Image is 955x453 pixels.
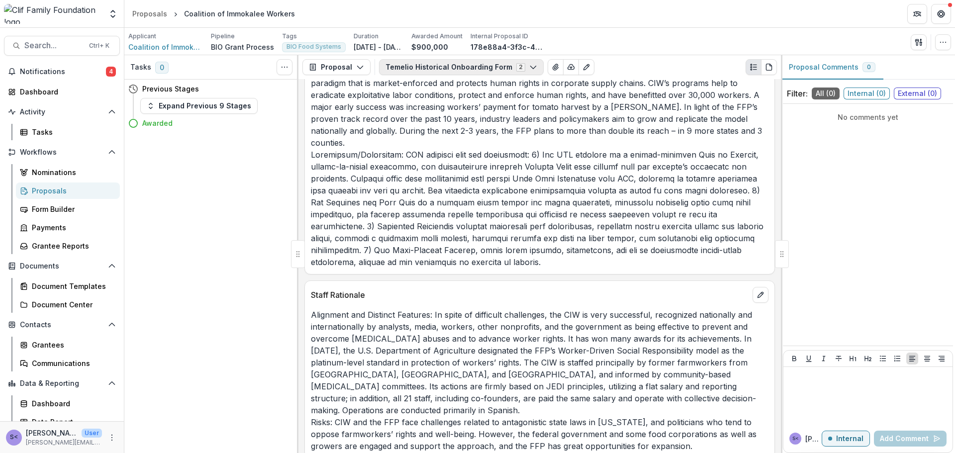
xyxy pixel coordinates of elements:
[16,238,120,254] a: Grantee Reports
[812,88,840,99] span: All ( 0 )
[82,429,102,438] p: User
[788,353,800,364] button: Bold
[32,222,112,233] div: Payments
[867,64,871,71] span: 0
[833,353,845,364] button: Strike
[16,355,120,371] a: Communications
[379,59,544,75] button: Temelio Historical Onboarding Form2
[907,4,927,24] button: Partners
[32,398,112,409] div: Dashboard
[4,375,120,391] button: Open Data & Reporting
[548,59,564,75] button: View Attached Files
[16,219,120,236] a: Payments
[16,201,120,217] a: Form Builder
[211,42,274,52] p: BIO Grant Process
[26,428,78,438] p: [PERSON_NAME] <[PERSON_NAME][EMAIL_ADDRESS][DOMAIN_NAME]>
[354,42,403,52] p: [DATE] - [DATE]
[32,167,112,178] div: Nominations
[24,41,83,50] span: Search...
[761,59,777,75] button: PDF view
[805,434,822,444] p: [PERSON_NAME]
[20,68,106,76] span: Notifications
[862,353,874,364] button: Heading 2
[311,309,768,452] p: Alignment and Distinct Features: In spite of difficult challenges, the CIW is very successful, re...
[847,353,859,364] button: Heading 1
[32,185,112,196] div: Proposals
[32,340,112,350] div: Grantees
[753,287,768,303] button: edit
[921,353,933,364] button: Align Center
[787,112,949,122] p: No comments yet
[818,353,830,364] button: Italicize
[32,417,112,427] div: Data Report
[16,124,120,140] a: Tasks
[4,144,120,160] button: Open Workflows
[20,262,104,271] span: Documents
[936,353,948,364] button: Align Right
[16,278,120,294] a: Document Templates
[140,98,258,114] button: Expand Previous 9 Stages
[32,127,112,137] div: Tasks
[4,4,102,24] img: Clif Family Foundation logo
[184,8,295,19] div: Coalition of Immokalee Workers
[836,435,863,443] p: Internal
[4,36,120,56] button: Search...
[20,108,104,116] span: Activity
[142,84,199,94] h4: Previous Stages
[128,42,203,52] a: Coalition of Immokalee Workers
[106,432,118,444] button: More
[787,88,808,99] p: Filter:
[128,6,299,21] nav: breadcrumb
[894,88,941,99] span: External ( 0 )
[132,8,167,19] div: Proposals
[891,353,903,364] button: Ordered List
[286,43,341,50] span: BIO Food Systems
[87,40,111,51] div: Ctrl + K
[32,358,112,368] div: Communications
[16,164,120,181] a: Nominations
[877,353,889,364] button: Bullet List
[155,62,169,74] span: 0
[746,59,762,75] button: Plaintext view
[26,438,102,447] p: [PERSON_NAME][EMAIL_ADDRESS][DOMAIN_NAME]
[4,84,120,100] a: Dashboard
[277,59,292,75] button: Toggle View Cancelled Tasks
[20,148,104,157] span: Workflows
[822,431,870,447] button: Internal
[931,4,951,24] button: Get Help
[906,353,918,364] button: Align Left
[20,87,112,97] div: Dashboard
[16,296,120,313] a: Document Center
[10,434,18,441] div: Sarah Grady <sarah@cliffamilyfoundation.org>
[4,64,120,80] button: Notifications4
[302,59,371,75] button: Proposal
[578,59,594,75] button: Edit as form
[471,32,528,41] p: Internal Proposal ID
[32,281,112,291] div: Document Templates
[803,353,815,364] button: Underline
[874,431,947,447] button: Add Comment
[16,182,120,199] a: Proposals
[32,299,112,310] div: Document Center
[130,63,151,72] h3: Tasks
[411,42,448,52] p: $900,000
[32,241,112,251] div: Grantee Reports
[311,289,749,301] p: Staff Rationale
[844,88,890,99] span: Internal ( 0 )
[4,317,120,333] button: Open Contacts
[282,32,297,41] p: Tags
[32,204,112,214] div: Form Builder
[128,32,156,41] p: Applicant
[20,321,104,329] span: Contacts
[106,4,120,24] button: Open entity switcher
[16,395,120,412] a: Dashboard
[781,55,883,80] button: Proposal Comments
[4,104,120,120] button: Open Activity
[106,67,116,77] span: 4
[4,258,120,274] button: Open Documents
[211,32,235,41] p: Pipeline
[354,32,379,41] p: Duration
[20,379,104,388] span: Data & Reporting
[142,118,173,128] h4: Awarded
